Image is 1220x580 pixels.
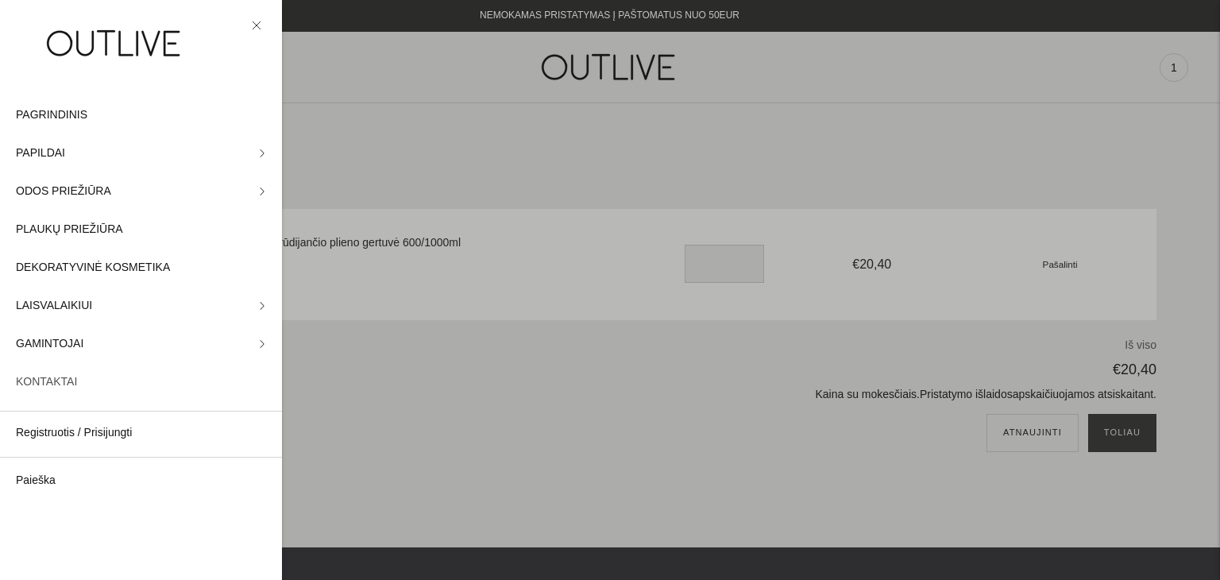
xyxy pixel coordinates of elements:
span: PAPILDAI [16,144,65,163]
span: PAGRINDINIS [16,106,87,125]
img: OUTLIVE [16,16,214,71]
span: KONTAKTAI [16,373,77,392]
span: ODOS PRIEŽIŪRA [16,182,111,201]
span: GAMINTOJAI [16,334,83,354]
span: LAISVALAIKIUI [16,296,92,315]
span: DEKORATYVINĖ KOSMETIKA [16,258,170,277]
span: PLAUKŲ PRIEŽIŪRA [16,220,123,239]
